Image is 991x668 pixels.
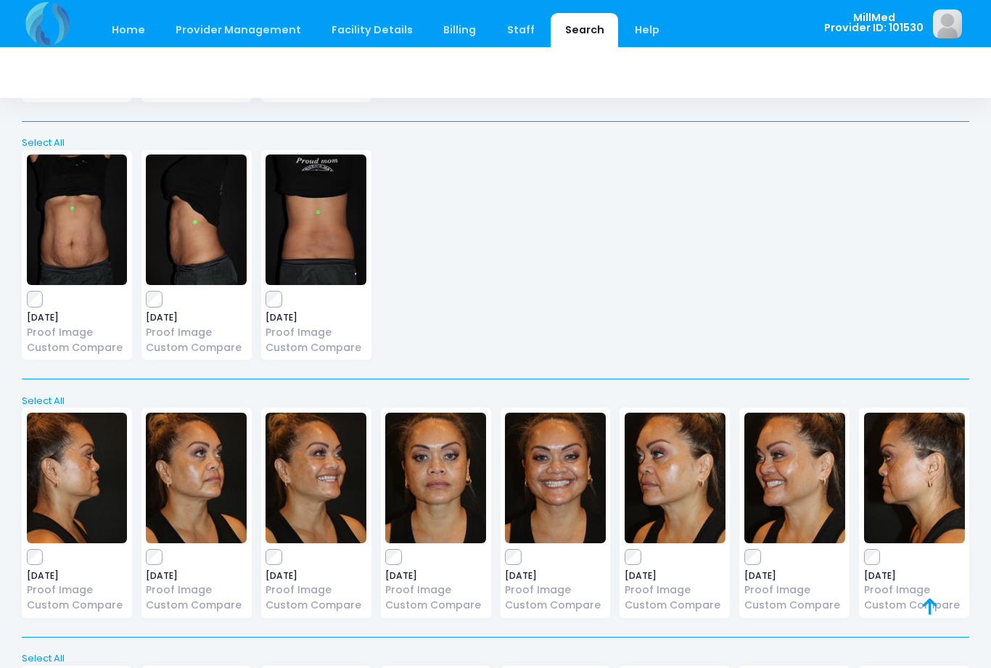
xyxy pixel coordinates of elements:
a: Provider Management [161,13,315,47]
a: Custom Compare [385,598,486,613]
a: Billing [429,13,490,47]
a: Proof Image [146,582,247,598]
a: Custom Compare [146,340,247,355]
img: image [744,413,845,543]
a: Proof Image [625,582,725,598]
a: Help [621,13,674,47]
span: [DATE] [146,313,247,322]
span: [DATE] [744,572,845,580]
a: Proof Image [266,325,366,340]
img: image [27,154,128,285]
span: [DATE] [505,572,606,580]
a: Home [97,13,159,47]
a: Custom Compare [27,598,128,613]
img: image [146,413,247,543]
a: Search [551,13,618,47]
a: Proof Image [27,325,128,340]
a: Custom Compare [146,598,247,613]
a: Select All [17,136,974,150]
span: [DATE] [266,572,366,580]
span: [DATE] [146,572,247,580]
img: image [27,413,128,543]
img: image [933,9,962,38]
a: Proof Image [146,325,247,340]
a: Custom Compare [625,598,725,613]
span: MillMed Provider ID: 101530 [824,12,924,33]
a: Proof Image [864,582,965,598]
a: Custom Compare [744,598,845,613]
a: Custom Compare [27,340,128,355]
a: Proof Image [505,582,606,598]
a: Proof Image [385,582,486,598]
a: Select All [17,651,974,666]
img: image [864,413,965,543]
a: Custom Compare [505,598,606,613]
img: image [266,413,366,543]
a: Facility Details [318,13,427,47]
span: [DATE] [266,313,366,322]
a: Staff [493,13,548,47]
img: image [625,413,725,543]
span: [DATE] [27,313,128,322]
span: [DATE] [27,572,128,580]
a: Custom Compare [266,340,366,355]
a: Proof Image [266,582,366,598]
a: Custom Compare [864,598,965,613]
span: [DATE] [625,572,725,580]
img: image [146,154,247,285]
span: [DATE] [385,572,486,580]
img: image [385,413,486,543]
a: Select All [17,394,974,408]
span: [DATE] [864,572,965,580]
a: Proof Image [27,582,128,598]
img: image [505,413,606,543]
img: image [266,154,366,285]
a: Proof Image [744,582,845,598]
a: Custom Compare [266,598,366,613]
